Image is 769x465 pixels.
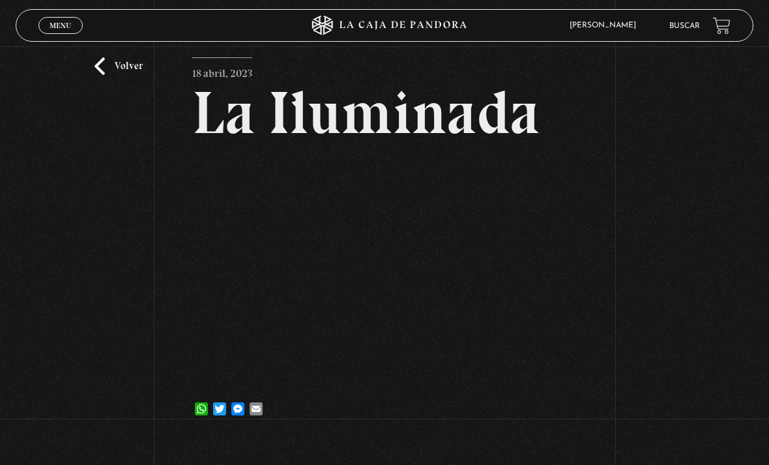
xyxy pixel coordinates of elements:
a: Email [247,389,265,415]
a: WhatsApp [192,389,210,415]
span: [PERSON_NAME] [563,22,649,29]
a: Twitter [210,389,229,415]
span: Cerrar [46,33,76,42]
a: Buscar [669,22,700,30]
a: View your shopping cart [713,17,731,35]
a: Messenger [229,389,247,415]
a: Volver [94,57,143,75]
h2: La Iluminada [192,83,576,143]
span: Menu [50,22,71,29]
p: 18 abril, 2023 [192,57,252,83]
